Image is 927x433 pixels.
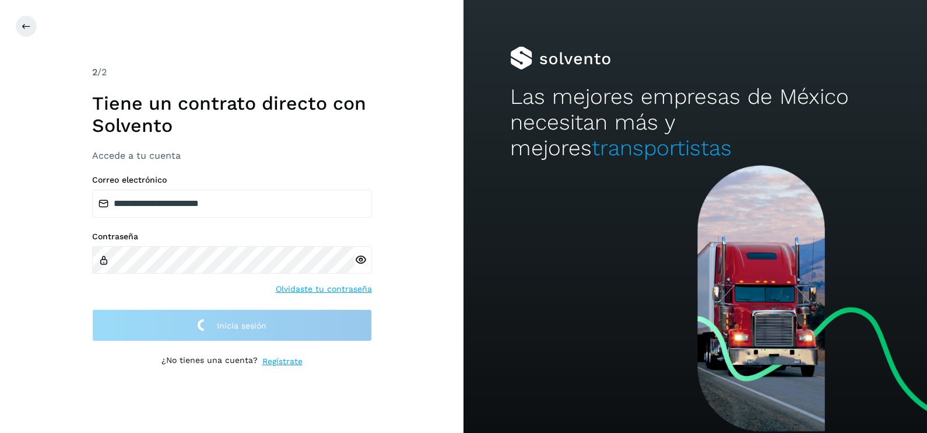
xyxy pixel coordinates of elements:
[276,283,372,295] a: Olvidaste tu contraseña
[92,92,372,137] h1: Tiene un contrato directo con Solvento
[92,232,372,242] label: Contraseña
[92,67,97,78] span: 2
[92,175,372,185] label: Correo electrónico
[92,309,372,341] button: Inicia sesión
[217,322,266,330] span: Inicia sesión
[92,65,372,79] div: /2
[592,135,732,160] span: transportistas
[92,150,372,161] h3: Accede a tu cuenta
[161,355,258,368] p: ¿No tienes una cuenta?
[262,355,303,368] a: Regístrate
[510,84,881,162] h2: Las mejores empresas de México necesitan más y mejores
